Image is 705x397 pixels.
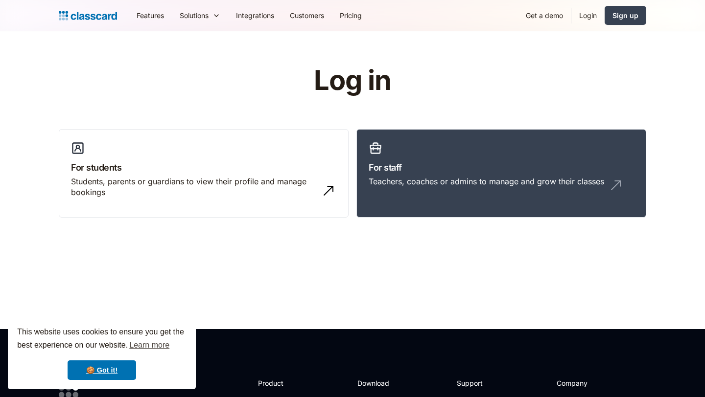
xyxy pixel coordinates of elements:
[71,176,317,198] div: Students, parents or guardians to view their profile and manage bookings
[282,4,332,26] a: Customers
[612,10,638,21] div: Sign up
[180,10,209,21] div: Solutions
[197,66,508,96] h1: Log in
[68,360,136,380] a: dismiss cookie message
[357,378,398,388] h2: Download
[258,378,310,388] h2: Product
[356,129,646,218] a: For staffTeachers, coaches or admins to manage and grow their classes
[129,4,172,26] a: Features
[59,129,349,218] a: For studentsStudents, parents or guardians to view their profile and manage bookings
[571,4,605,26] a: Login
[605,6,646,25] a: Sign up
[369,161,634,174] h3: For staff
[128,338,171,353] a: learn more about cookies
[557,378,622,388] h2: Company
[518,4,571,26] a: Get a demo
[332,4,370,26] a: Pricing
[17,326,187,353] span: This website uses cookies to ensure you get the best experience on our website.
[59,9,117,22] a: Logo
[228,4,282,26] a: Integrations
[457,378,496,388] h2: Support
[71,161,336,174] h3: For students
[369,176,604,187] div: Teachers, coaches or admins to manage and grow their classes
[8,317,196,389] div: cookieconsent
[172,4,228,26] div: Solutions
